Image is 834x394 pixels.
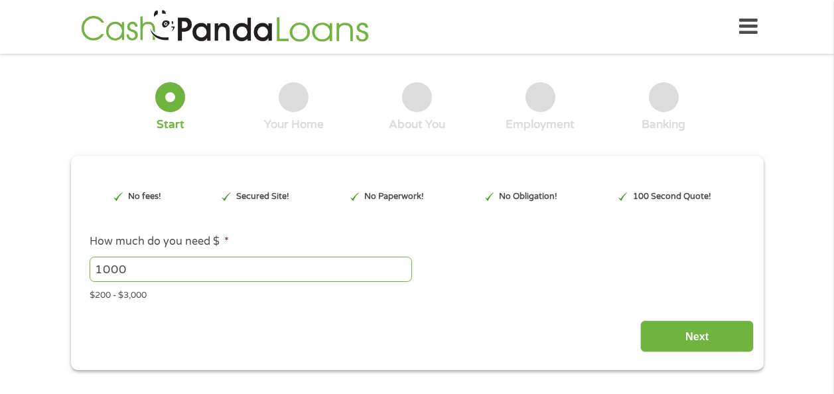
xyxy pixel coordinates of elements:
[236,190,289,203] p: Secured Site!
[364,190,424,203] p: No Paperwork!
[90,235,229,249] label: How much do you need $
[77,8,373,46] img: GetLoanNow Logo
[157,117,184,132] div: Start
[633,190,711,203] p: 100 Second Quote!
[128,190,161,203] p: No fees!
[389,117,445,132] div: About You
[499,190,557,203] p: No Obligation!
[90,285,744,302] div: $200 - $3,000
[640,320,754,353] input: Next
[506,117,575,132] div: Employment
[264,117,324,132] div: Your Home
[642,117,685,132] div: Banking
